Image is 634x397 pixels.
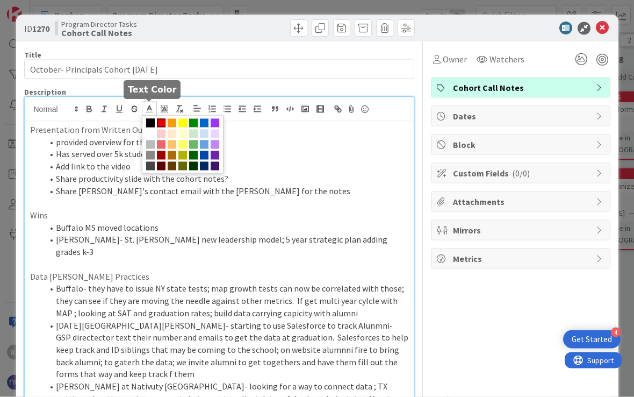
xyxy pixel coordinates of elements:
li: Buffalo- they have to issue NY state tests; map growth tests can now be correlated with those; th... [43,282,408,319]
p: Data [PERSON_NAME] Practices [30,271,408,283]
p: Wins [30,209,408,222]
b: Cohort Call Notes [61,29,137,37]
li: Has served over 5k students [43,148,408,160]
span: ID [24,22,49,35]
li: [PERSON_NAME]- St. [PERSON_NAME] new leadership model; 5 year strategic plan adding grades k-3 [43,233,408,258]
li: [DATE][GEOGRAPHIC_DATA][PERSON_NAME]- starting to use Salesforce to track Alunmni- GSP directecto... [43,320,408,381]
span: Program Director Tasks [61,20,137,29]
div: Open Get Started checklist, remaining modules: 4 [563,330,621,349]
span: Watchers [489,53,524,66]
li: Share [PERSON_NAME]'s contact email with the [PERSON_NAME] for the notes [43,185,408,197]
span: Description [24,87,66,97]
span: Owner [443,53,467,66]
span: ( 0/0 ) [512,168,530,179]
span: Attachments [453,195,590,208]
input: type card name here... [24,60,414,79]
li: Add link to the video [43,160,408,173]
label: Title [24,50,41,60]
span: Mirrors [453,224,590,237]
li: Buffalo MS moved locations [43,222,408,234]
b: 1270 [32,23,49,34]
div: 4 [611,328,621,337]
span: Custom Fields [453,167,590,180]
span: Block [453,138,590,151]
p: Presentation from Written Out Loud [30,124,408,136]
li: Share productivity slide with the cohort notes? [43,173,408,185]
div: Get Started [572,334,612,345]
h5: Text Color [128,84,176,95]
span: Dates [453,110,590,123]
span: Support [23,2,49,15]
li: provided overview for the group [43,136,408,148]
span: Cohort Call Notes [453,81,590,94]
span: Metrics [453,252,590,265]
